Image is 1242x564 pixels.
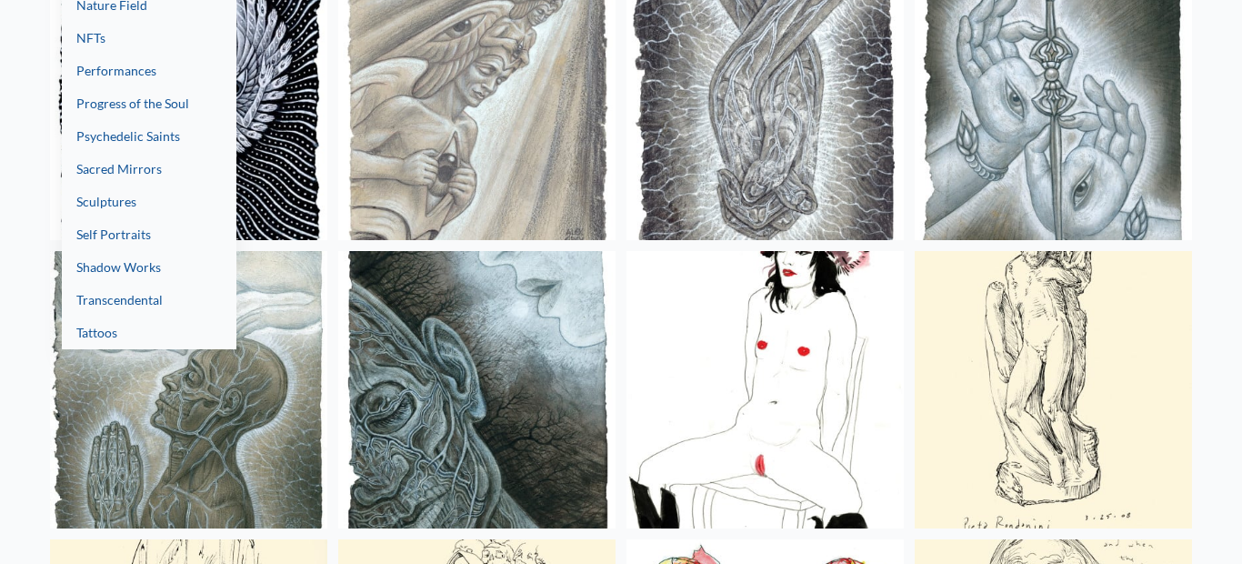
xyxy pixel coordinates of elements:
[62,22,236,55] a: NFTs
[62,153,236,186] a: Sacred Mirrors
[62,55,236,87] a: Performances
[62,87,236,120] a: Progress of the Soul
[62,284,236,317] a: Transcendental
[62,186,236,218] a: Sculptures
[62,120,236,153] a: Psychedelic Saints
[62,218,236,251] a: Self Portraits
[62,251,236,284] a: Shadow Works
[62,317,236,349] a: Tattoos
